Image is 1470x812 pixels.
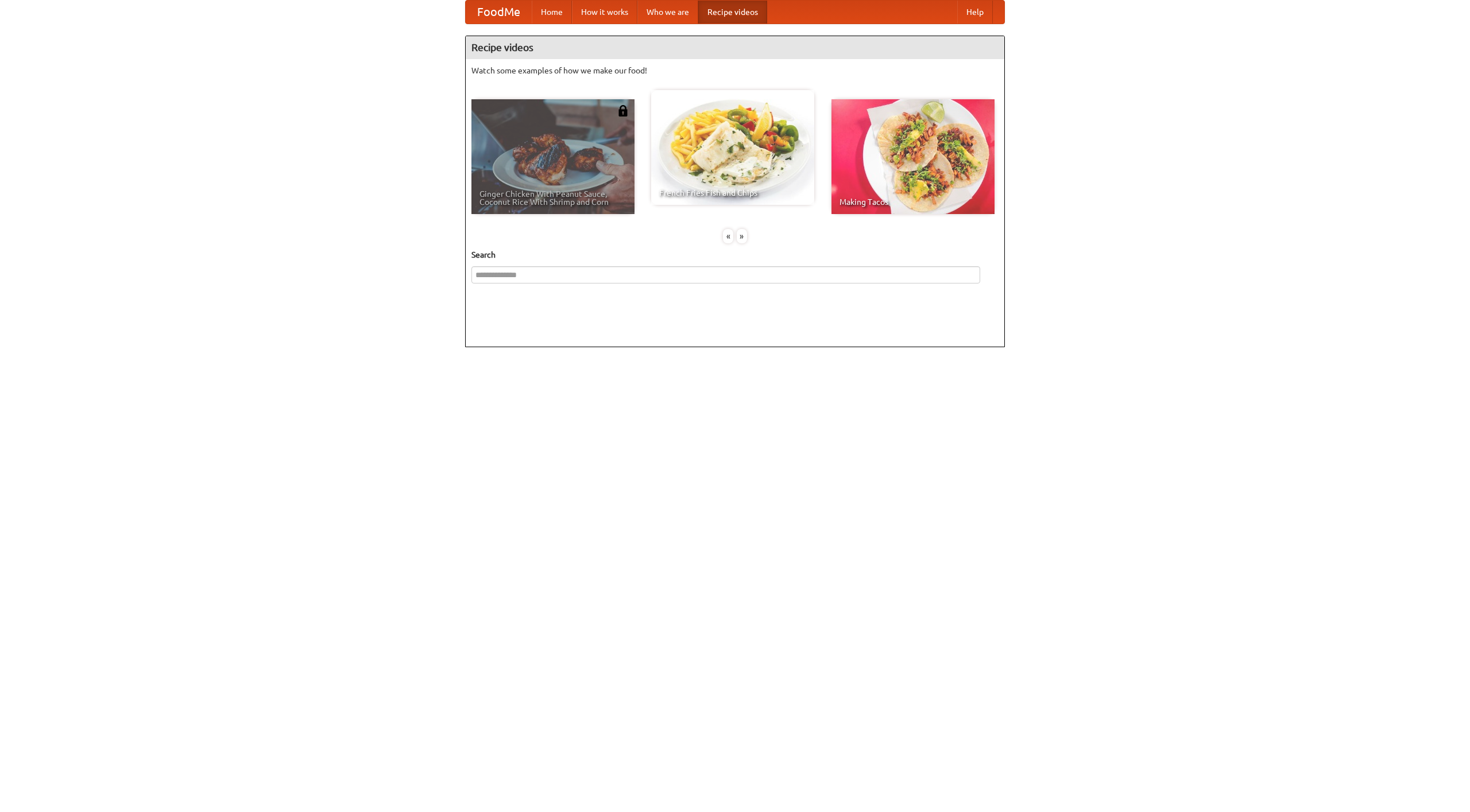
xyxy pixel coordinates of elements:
a: How it works [572,1,637,24]
p: Watch some examples of how we make our food! [471,65,999,76]
a: Who we are [637,1,698,24]
h4: Recipe videos [466,36,1004,59]
span: French Fries Fish and Chips [659,189,806,197]
a: Help [957,1,993,24]
img: 483408.png [617,105,629,116]
a: Home [532,1,572,24]
a: FoodMe [466,1,532,24]
a: Recipe videos [698,1,767,24]
div: « [723,229,733,243]
a: French Fries Fish and Chips [651,90,814,205]
span: Making Tacos [840,198,987,206]
div: » [737,229,747,243]
a: Making Tacos [831,99,995,214]
h5: Search [471,249,999,261]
